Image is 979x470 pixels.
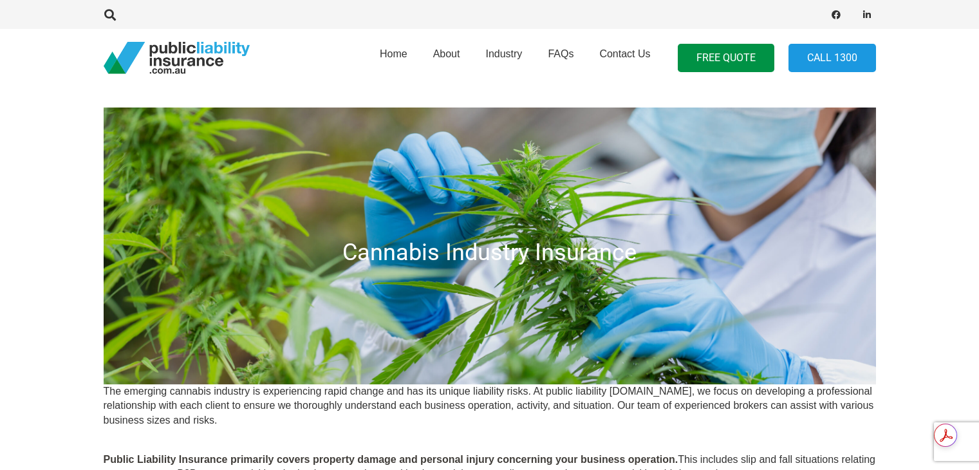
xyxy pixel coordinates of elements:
span: About [433,48,460,59]
strong: Public Liability Insurance primarily covers property damage and personal injury concerning your b... [104,454,678,465]
a: FREE QUOTE [678,44,774,73]
a: LinkedIn [858,6,876,24]
a: pli_logotransparent [104,42,250,74]
a: Call 1300 [788,44,876,73]
a: Industry [472,25,535,91]
a: About [420,25,473,91]
a: FAQs [535,25,586,91]
a: Home [367,25,420,91]
span: Home [380,48,407,59]
h1: Cannabis Industry Insurance [113,239,867,267]
a: Contact Us [586,25,663,91]
span: Contact Us [599,48,650,59]
a: Search [98,9,124,21]
span: FAQs [548,48,573,59]
a: Facebook [827,6,845,24]
span: Industry [485,48,522,59]
p: The emerging cannabis industry is experiencing rapid change and has its unique liability risks. A... [104,384,876,428]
